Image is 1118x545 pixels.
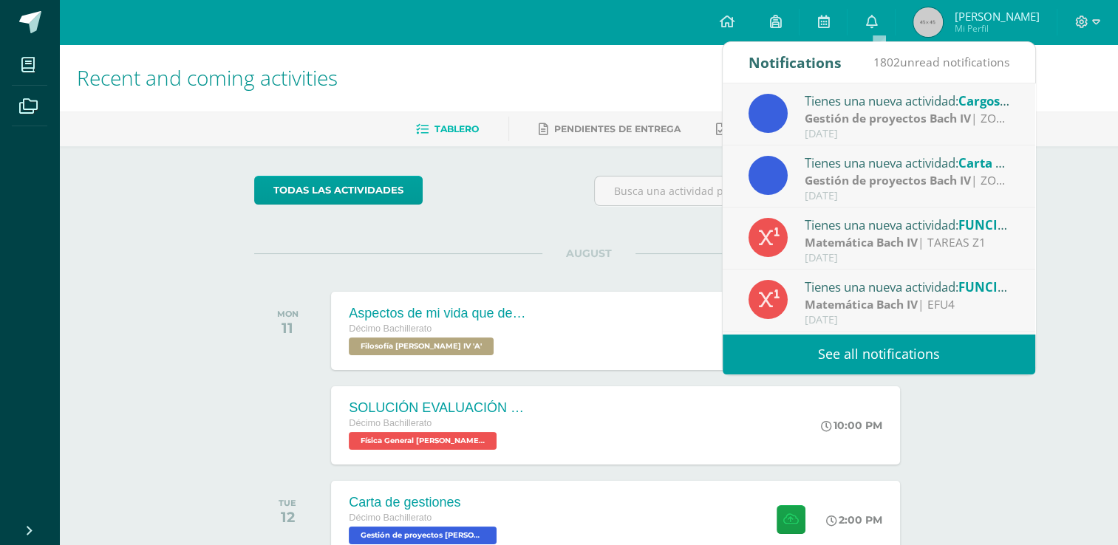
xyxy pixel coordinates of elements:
div: Tienes una nueva actividad: [805,215,1010,234]
a: Pendientes de entrega [539,117,681,141]
strong: Matemática Bach IV [805,234,918,250]
span: AUGUST [542,247,635,260]
span: Carta de gestiones [958,154,1071,171]
div: 11 [277,319,299,337]
span: Décimo Bachillerato [349,513,432,523]
div: Tienes una nueva actividad: [805,153,1010,172]
span: Gestión de proyectos Bach IV 'A' [349,527,497,544]
span: Tablero [434,123,479,134]
div: 12 [279,508,296,526]
div: | ZONA 1 [805,172,1010,189]
span: Décimo Bachillerato [349,418,432,428]
div: Aspectos de mi vida que debo cambiar. [349,306,526,321]
span: 1802 [873,54,900,70]
span: unread notifications [873,54,1009,70]
div: Tienes una nueva actividad: [805,91,1010,110]
div: Notifications [749,42,842,83]
strong: Gestión de proyectos Bach IV [805,172,971,188]
div: [DATE] [805,128,1010,140]
div: SOLUCIÓN EVALUACIÓN FINAL U3 [349,400,526,416]
span: Filosofía Bach IV 'A' [349,337,494,355]
span: [PERSON_NAME] [954,9,1039,24]
strong: Matemática Bach IV [805,296,918,312]
span: Física General Bach IV 'A' [349,432,497,450]
div: | TAREAS Z1 [805,234,1010,251]
span: Pendientes de entrega [554,123,681,134]
a: Entregadas [716,117,797,141]
div: TUE [279,498,296,508]
div: [DATE] [805,252,1010,264]
div: 2:00 PM [826,513,882,527]
div: Tienes una nueva actividad: [805,277,1010,296]
div: [DATE] [805,190,1010,202]
span: Mi Perfil [954,22,1039,35]
a: See all notifications [723,334,1035,374]
div: MON [277,309,299,319]
div: [DATE] [805,314,1010,326]
div: | EFU4 [805,296,1010,313]
span: Recent and coming activities [77,64,338,92]
img: 45x45 [913,7,943,37]
a: Tablero [416,117,479,141]
span: Décimo Bachillerato [349,323,432,334]
div: 10:00 PM [821,419,882,432]
a: todas las Actividades [254,176,423,205]
div: | ZONA 1 [805,110,1010,127]
div: Carta de gestiones [349,495,500,510]
input: Busca una actividad próxima aquí... [595,176,922,205]
strong: Gestión de proyectos Bach IV [805,110,971,126]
